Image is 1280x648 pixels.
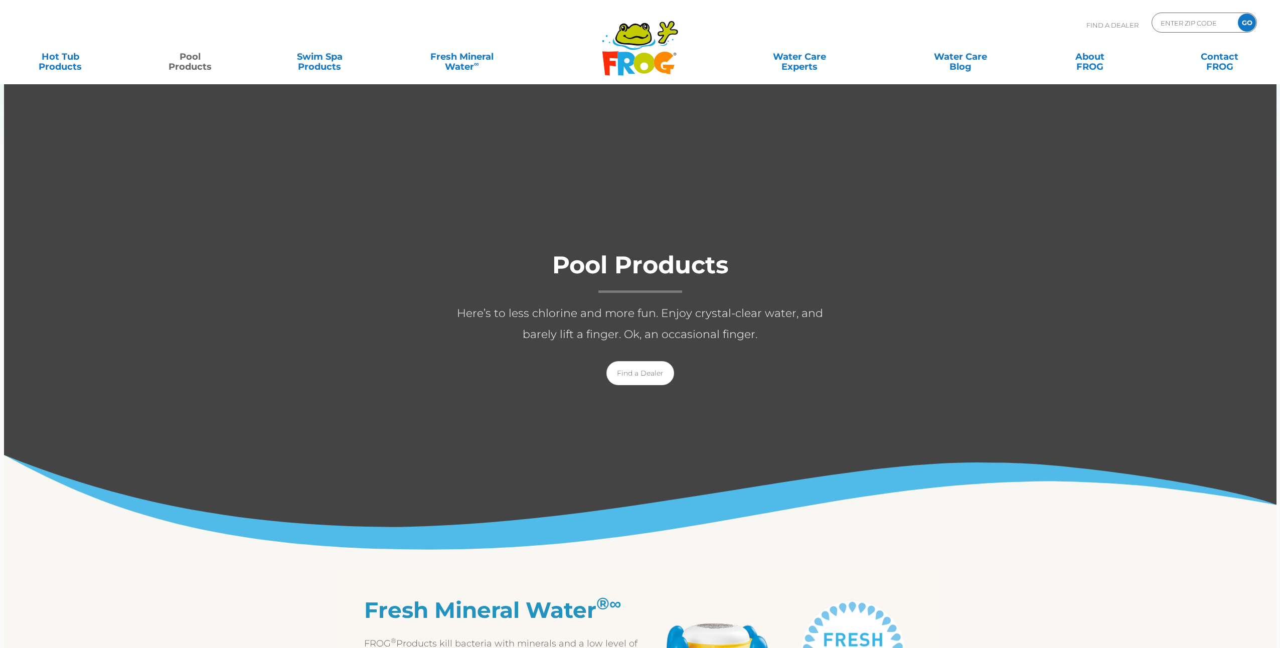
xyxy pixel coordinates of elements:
sup: ® [391,636,396,644]
a: PoolProducts [139,47,240,67]
sup: ® [596,593,609,613]
p: Find A Dealer [1086,13,1139,38]
a: Find a Dealer [606,361,674,385]
a: Water CareExperts [717,47,881,67]
sup: ∞ [474,60,479,68]
sup: ∞ [609,593,621,613]
a: Hot TubProducts [10,47,111,67]
h1: Pool Products [439,252,841,293]
a: Water CareBlog [910,47,1011,67]
a: Fresh MineralWater∞ [399,47,525,67]
h2: Fresh Mineral Water [364,597,640,623]
a: ContactFROG [1169,47,1270,67]
input: Zip Code Form [1160,16,1227,30]
p: Here’s to less chlorine and more fun. Enjoy crystal-clear water, and barely lift a finger. Ok, an... [439,303,841,345]
input: GO [1238,14,1256,32]
a: AboutFROG [1040,47,1141,67]
a: Swim SpaProducts [269,47,370,67]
